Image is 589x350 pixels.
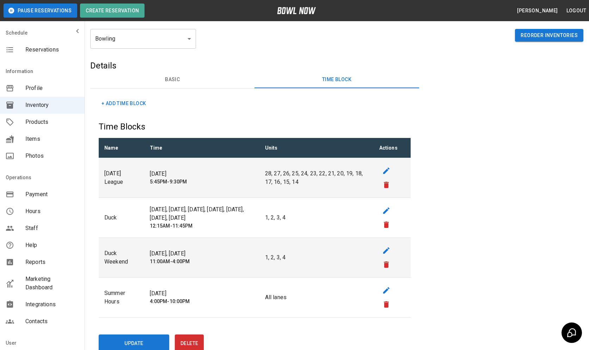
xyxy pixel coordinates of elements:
[25,152,79,160] span: Photos
[99,121,411,132] h5: Time Blocks
[4,4,77,18] button: Pause Reservations
[254,71,419,88] button: Time Block
[150,222,254,230] h6: 12:15AM-11:45PM
[379,204,393,218] button: edit
[150,289,254,298] p: [DATE]
[104,289,139,306] p: Summer Hours
[374,138,411,158] th: Actions
[25,300,79,309] span: Integrations
[379,164,393,178] button: edit
[25,275,79,292] span: Marketing Dashboard
[104,249,139,266] p: Duck Weekend
[150,170,254,178] p: [DATE]
[379,297,393,312] button: remove
[25,190,79,199] span: Payment
[379,218,393,232] button: remove
[265,253,368,262] p: 1, 2, 3, 4
[104,213,139,222] p: Duck
[80,4,145,18] button: Create Reservation
[99,97,149,110] button: + Add Time Block
[25,46,79,54] span: Reservations
[265,169,368,186] p: 28, 27, 26, 25, 24, 23, 22, 21, 20, 19, 18, 17, 16, 15, 14
[150,298,254,306] h6: 4:00PM-10:00PM
[25,317,79,326] span: Contacts
[150,258,254,266] h6: 11:00AM-4:00PM
[379,178,393,192] button: remove
[25,118,79,126] span: Products
[99,138,144,158] th: Name
[265,293,368,302] p: All lanes
[25,207,79,216] span: Hours
[25,224,79,233] span: Staff
[150,249,254,258] p: [DATE], [DATE]
[90,71,254,88] button: Basic
[515,29,583,42] button: Reorder Inventories
[25,258,79,266] span: Reports
[90,71,419,88] div: basic tabs example
[277,7,316,14] img: logo
[150,178,254,186] h6: 5:45PM-9:30PM
[25,84,79,92] span: Profile
[379,258,393,272] button: remove
[90,29,196,49] div: Bowling
[25,135,79,143] span: Items
[265,213,368,222] p: 1, 2, 3, 4
[25,241,79,249] span: Help
[144,138,259,158] th: Time
[104,169,139,186] p: [DATE] League
[379,243,393,258] button: edit
[150,205,254,222] p: [DATE], [DATE], [DATE], [DATE], [DATE], [DATE], [DATE]
[259,138,374,158] th: Units
[90,60,419,71] h5: Details
[99,138,411,318] table: sticky table
[564,4,589,17] button: Logout
[514,4,560,17] button: [PERSON_NAME]
[25,101,79,109] span: Inventory
[379,283,393,297] button: edit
